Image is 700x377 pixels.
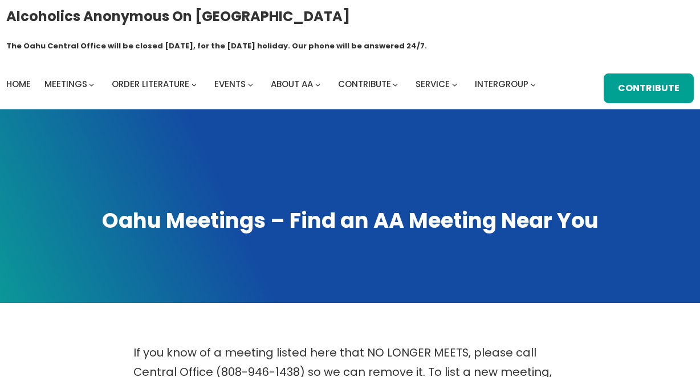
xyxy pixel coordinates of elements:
[452,82,457,87] button: Service submenu
[271,76,313,92] a: About AA
[6,40,427,52] h1: The Oahu Central Office will be closed [DATE], for the [DATE] holiday. Our phone will be answered...
[393,82,398,87] button: Contribute submenu
[338,78,391,90] span: Contribute
[604,73,694,103] a: Contribute
[475,76,528,92] a: Intergroup
[531,82,536,87] button: Intergroup submenu
[44,78,87,90] span: Meetings
[214,76,246,92] a: Events
[192,82,197,87] button: Order Literature submenu
[6,4,350,28] a: Alcoholics Anonymous on [GEOGRAPHIC_DATA]
[475,78,528,90] span: Intergroup
[89,82,94,87] button: Meetings submenu
[11,206,689,235] h1: Oahu Meetings – Find an AA Meeting Near You
[338,76,391,92] a: Contribute
[214,78,246,90] span: Events
[248,82,253,87] button: Events submenu
[315,82,320,87] button: About AA submenu
[6,76,31,92] a: Home
[44,76,87,92] a: Meetings
[6,76,540,92] nav: Intergroup
[416,78,450,90] span: Service
[6,78,31,90] span: Home
[416,76,450,92] a: Service
[112,78,189,90] span: Order Literature
[271,78,313,90] span: About AA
